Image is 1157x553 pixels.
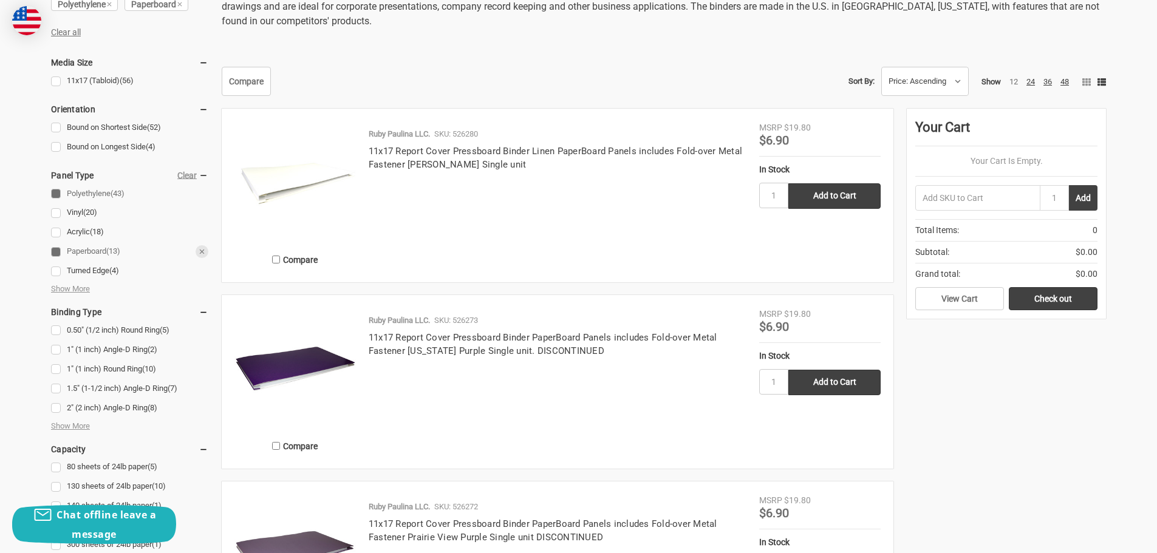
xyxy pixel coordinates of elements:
[109,266,119,275] span: (4)
[234,121,356,243] img: 11x17 Report Cover Pressboard Binder Linen PaperBoard Panels includes Fold-over Metal Fastener Sh...
[784,309,811,319] span: $19.80
[51,361,208,378] a: 1" (1 inch) Round Ring
[915,224,959,237] span: Total Items:
[152,481,166,490] span: (10)
[152,501,162,510] span: (1)
[222,67,271,96] a: Compare
[1069,185,1097,211] button: Add
[1076,246,1097,259] span: $0.00
[759,506,789,520] span: $6.90
[234,436,356,456] label: Compare
[1060,77,1069,86] a: 48
[272,442,280,450] input: Compare
[51,263,208,279] a: Turned Edge
[759,494,782,507] div: MSRP
[788,370,881,395] input: Add to Cart
[915,246,949,259] span: Subtotal:
[51,442,208,456] h5: Capacity
[51,381,208,397] a: 1.5" (1-1/2 inch) Angle-D Ring
[51,120,208,136] a: Bound on Shortest Side
[120,76,134,85] span: (56)
[148,462,157,471] span: (5)
[148,345,157,354] span: (2)
[915,268,960,280] span: Grand total:
[177,170,197,180] a: Clear
[784,123,811,132] span: $19.80
[51,73,208,89] a: 11x17 (Tabloid)
[1076,268,1097,280] span: $0.00
[142,364,156,373] span: (10)
[759,536,881,549] div: In Stock
[434,128,478,140] p: SKU: 526280
[51,168,208,183] h5: Panel Type
[51,478,208,495] a: 130 sheets of 24lb paper
[759,319,789,334] span: $6.90
[1026,77,1035,86] a: 24
[51,498,208,514] a: 140 sheets of 24lb paper
[83,208,97,217] span: (20)
[51,243,208,260] a: Paperboard
[915,185,1040,211] input: Add SKU to Cart
[234,308,356,429] img: 11x17 Report Cover Pressboard Binder PaperBoard Panels includes Fold-over Metal Fastener Louisian...
[369,128,430,140] p: Ruby Paulina LLC.
[759,133,789,148] span: $6.90
[51,186,208,202] a: Polyethylene
[369,501,430,513] p: Ruby Paulina LLC.
[434,314,478,327] p: SKU: 526273
[272,256,280,263] input: Compare
[168,384,177,393] span: (7)
[51,537,208,553] a: 300 sheets of 24lb paper
[434,501,478,513] p: SKU: 526272
[51,322,208,339] a: 0.50" (1/2 inch) Round Ring
[981,77,1001,86] span: Show
[1009,77,1018,86] a: 12
[51,305,208,319] h5: Binding Type
[759,308,782,321] div: MSRP
[90,227,104,236] span: (18)
[51,102,208,117] h5: Orientation
[51,459,208,475] a: 80 sheets of 24lb paper
[51,400,208,416] a: 2" (2 inch) Angle-D Ring
[759,350,881,362] div: In Stock
[915,155,1097,168] p: Your Cart Is Empty.
[51,283,90,295] span: Show More
[106,246,120,256] span: (13)
[915,287,1004,310] a: View Cart
[1043,77,1052,86] a: 36
[759,121,782,134] div: MSRP
[51,27,81,37] a: Clear all
[147,123,161,132] span: (52)
[51,55,208,70] h5: Media Size
[51,205,208,221] a: Vinyl
[51,420,90,432] span: Show More
[51,224,208,240] a: Acrylic
[51,139,208,155] a: Bound on Longest Side
[759,163,881,176] div: In Stock
[1093,224,1097,237] span: 0
[784,495,811,505] span: $19.80
[369,518,717,543] a: 11x17 Report Cover Pressboard Binder PaperBoard Panels includes Fold-over Metal Fastener Prairie ...
[56,508,156,541] span: Chat offline leave a message
[152,540,162,549] span: (1)
[51,342,208,358] a: 1" (1 inch) Angle-D Ring
[234,249,356,270] label: Compare
[1009,287,1097,310] a: Check out
[369,332,717,357] a: 11x17 Report Cover Pressboard Binder PaperBoard Panels includes Fold-over Metal Fastener [US_STAT...
[160,325,169,334] span: (5)
[848,72,875,90] label: Sort By:
[788,183,881,209] input: Add to Cart
[111,189,125,198] span: (43)
[146,142,155,151] span: (4)
[915,117,1097,146] div: Your Cart
[369,314,430,327] p: Ruby Paulina LLC.
[369,146,742,171] a: 11x17 Report Cover Pressboard Binder Linen PaperBoard Panels includes Fold-over Metal Fastener [P...
[12,6,41,35] img: duty and tax information for United States
[12,505,176,544] button: Chat offline leave a message
[148,403,157,412] span: (8)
